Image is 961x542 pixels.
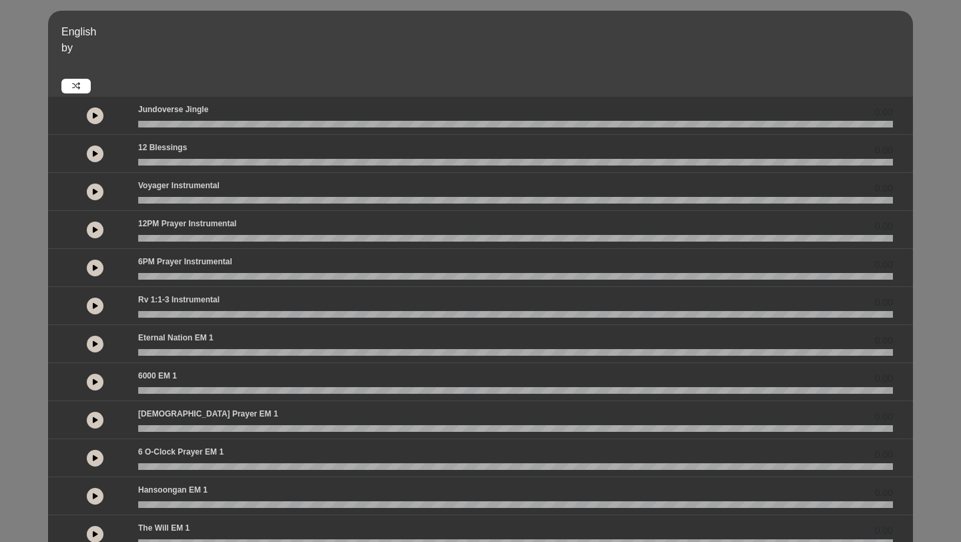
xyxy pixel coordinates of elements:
[138,484,208,496] p: Hansoongan EM 1
[138,370,177,382] p: 6000 EM 1
[61,42,73,53] span: by
[875,220,893,234] span: 0.00
[138,103,208,115] p: Jundoverse Jingle
[875,372,893,386] span: 0.00
[875,334,893,348] span: 0.00
[875,486,893,500] span: 0.00
[138,180,220,192] p: Voyager Instrumental
[138,256,232,268] p: 6PM Prayer Instrumental
[138,218,236,230] p: 12PM Prayer Instrumental
[138,446,224,458] p: 6 o-clock prayer EM 1
[138,332,214,344] p: Eternal Nation EM 1
[875,105,893,119] span: 0.00
[875,296,893,310] span: 0.00
[138,522,190,534] p: The Will EM 1
[61,24,910,40] p: English
[138,294,220,306] p: Rv 1:1-3 Instrumental
[875,182,893,196] span: 0.00
[138,142,187,154] p: 12 Blessings
[875,258,893,272] span: 0.00
[875,524,893,538] span: 0.00
[875,448,893,462] span: 0.00
[875,144,893,158] span: 0.00
[875,410,893,424] span: 0.00
[138,408,278,420] p: [DEMOGRAPHIC_DATA] prayer EM 1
